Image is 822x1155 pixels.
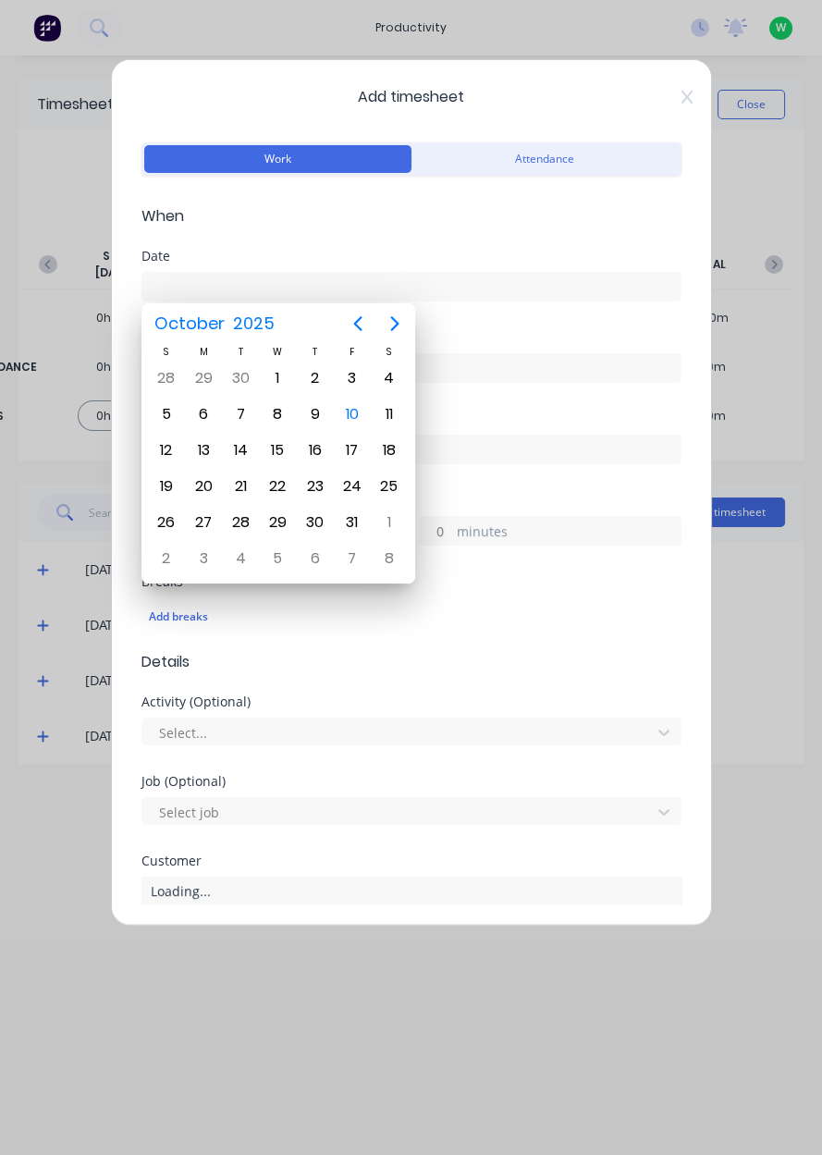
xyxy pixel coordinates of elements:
[334,344,371,360] div: F
[153,364,180,392] div: Sunday, September 28, 2025
[153,509,180,536] div: Sunday, October 26, 2025
[296,344,333,360] div: T
[144,145,411,173] button: Work
[301,400,329,428] div: Thursday, October 9, 2025
[227,364,254,392] div: Tuesday, September 30, 2025
[141,854,681,867] div: Customer
[338,436,366,464] div: Friday, October 17, 2025
[339,305,376,342] button: Previous page
[148,344,185,360] div: S
[371,344,408,360] div: S
[375,436,403,464] div: Saturday, October 18, 2025
[190,436,217,464] div: Monday, October 13, 2025
[141,86,681,108] span: Add timesheet
[338,509,366,536] div: Friday, October 31, 2025
[141,575,681,588] div: Breaks
[301,364,329,392] div: Thursday, October 2, 2025
[227,545,254,572] div: Tuesday, November 4, 2025
[264,509,291,536] div: Wednesday, October 29, 2025
[264,473,291,500] div: Wednesday, October 22, 2025
[264,364,291,392] div: Wednesday, October 1, 2025
[141,205,681,227] span: When
[411,145,679,173] button: Attendance
[375,509,403,536] div: Saturday, November 1, 2025
[338,364,366,392] div: Friday, October 3, 2025
[229,307,279,340] span: 2025
[190,545,217,572] div: Monday, November 3, 2025
[141,651,681,673] span: Details
[338,473,366,500] div: Friday, October 24, 2025
[420,517,452,545] input: 0
[151,307,229,340] span: October
[338,400,366,428] div: Today, Friday, October 10, 2025
[190,509,217,536] div: Monday, October 27, 2025
[375,473,403,500] div: Saturday, October 25, 2025
[222,344,259,360] div: T
[190,400,217,428] div: Monday, October 6, 2025
[457,522,681,545] label: minutes
[375,400,403,428] div: Saturday, October 11, 2025
[149,605,674,629] div: Add breaks
[376,305,413,342] button: Next page
[141,877,681,904] div: Loading...
[153,473,180,500] div: Sunday, October 19, 2025
[375,364,403,392] div: Saturday, October 4, 2025
[264,545,291,572] div: Wednesday, November 5, 2025
[264,400,291,428] div: Wednesday, October 8, 2025
[338,545,366,572] div: Friday, November 7, 2025
[227,473,254,500] div: Tuesday, October 21, 2025
[141,775,681,788] div: Job (Optional)
[301,509,329,536] div: Thursday, October 30, 2025
[153,545,180,572] div: Sunday, November 2, 2025
[141,250,681,263] div: Date
[227,436,254,464] div: Tuesday, October 14, 2025
[264,436,291,464] div: Wednesday, October 15, 2025
[301,545,329,572] div: Thursday, November 6, 2025
[153,436,180,464] div: Sunday, October 12, 2025
[185,344,222,360] div: M
[190,473,217,500] div: Monday, October 20, 2025
[153,400,180,428] div: Sunday, October 5, 2025
[301,436,329,464] div: Thursday, October 16, 2025
[227,509,254,536] div: Tuesday, October 28, 2025
[301,473,329,500] div: Thursday, October 23, 2025
[375,545,403,572] div: Saturday, November 8, 2025
[259,344,296,360] div: W
[143,307,287,340] button: October2025
[227,400,254,428] div: Tuesday, October 7, 2025
[190,364,217,392] div: Monday, September 29, 2025
[141,695,681,708] div: Activity (Optional)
